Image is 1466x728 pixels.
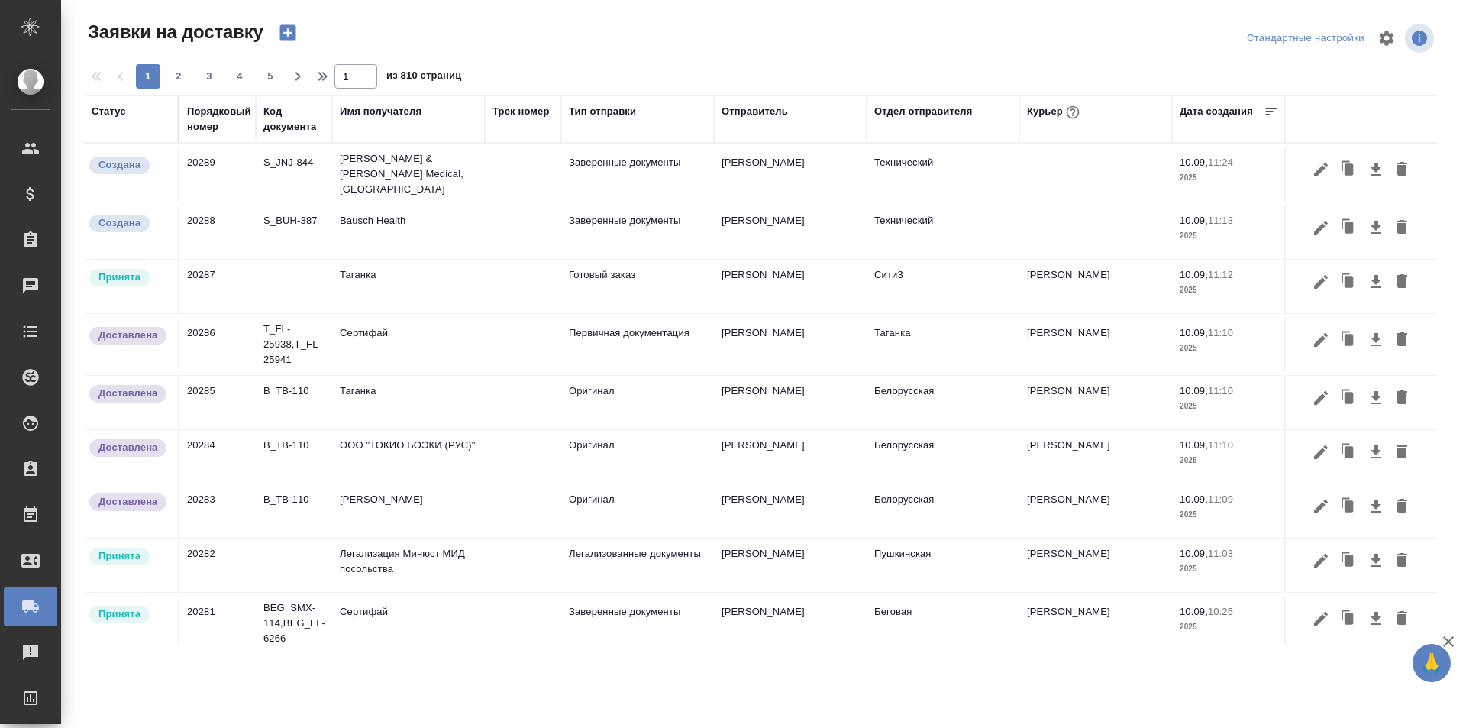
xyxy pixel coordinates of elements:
button: Редактировать [1308,604,1334,633]
p: 11:13 [1208,215,1233,226]
button: 4 [228,64,252,89]
p: 2025 [1180,228,1279,244]
p: Доставлена [98,494,157,510]
button: Редактировать [1308,155,1334,184]
p: 11:03 [1208,548,1233,559]
div: Курьер назначен [88,604,170,625]
span: Заявки на доставку [84,20,263,44]
button: Удалить [1389,546,1415,575]
p: 10.09, [1180,385,1208,396]
p: 2025 [1180,620,1279,635]
td: 20281 [179,597,256,650]
td: B_TB-110 [256,484,332,538]
p: 10.09, [1180,606,1208,617]
button: Редактировать [1308,267,1334,296]
td: S_JNJ-844 [256,147,332,201]
td: Технический [867,147,1019,201]
button: 2 [166,64,191,89]
button: Редактировать [1308,383,1334,413]
td: Оригинал [561,376,714,429]
td: Белорусская [867,376,1019,429]
td: Беговая [867,597,1019,650]
td: 20285 [179,376,256,429]
td: Заверенные документы [561,597,714,650]
div: Отдел отправителя [874,104,972,119]
p: 11:24 [1208,157,1233,168]
p: 2025 [1180,283,1279,298]
td: [PERSON_NAME] [714,597,867,650]
td: Заверенные документы [561,205,714,259]
td: B_TB-110 [256,430,332,484]
div: Отправитель [722,104,788,119]
button: Скачать [1363,438,1389,467]
td: Сити3 [867,260,1019,313]
p: 2025 [1180,561,1279,577]
span: из 810 страниц [386,66,461,89]
td: 20283 [179,484,256,538]
span: Посмотреть информацию [1405,24,1437,53]
button: Клонировать [1334,267,1363,296]
button: Клонировать [1334,546,1363,575]
td: Таганка [867,318,1019,371]
td: [PERSON_NAME] [714,539,867,592]
div: Курьер [1027,102,1083,122]
td: Заверенные документы [561,147,714,201]
p: 11:10 [1208,439,1233,451]
p: 2025 [1180,507,1279,523]
button: Редактировать [1308,325,1334,354]
td: 20282 [179,539,256,592]
p: 10.09, [1180,269,1208,280]
td: B_TB-110 [256,376,332,429]
span: 🙏 [1419,647,1445,679]
button: Скачать [1363,546,1389,575]
td: [PERSON_NAME] [332,484,485,538]
button: Клонировать [1334,438,1363,467]
button: Удалить [1389,604,1415,633]
td: [PERSON_NAME] [714,376,867,429]
button: Скачать [1363,383,1389,413]
button: 5 [258,64,283,89]
button: Скачать [1363,325,1389,354]
td: T_FL-25938,T_FL-25941 [256,314,332,375]
td: 20288 [179,205,256,259]
p: Принята [98,607,140,622]
button: Редактировать [1308,213,1334,242]
td: 20286 [179,318,256,371]
button: Клонировать [1334,492,1363,521]
td: [PERSON_NAME] [1019,430,1172,484]
p: 11:10 [1208,385,1233,396]
td: [PERSON_NAME] [714,318,867,371]
td: Bausch Health [332,205,485,259]
td: Технический [867,205,1019,259]
p: 2025 [1180,399,1279,414]
td: 20284 [179,430,256,484]
p: 10.09, [1180,439,1208,451]
p: 10.09, [1180,215,1208,226]
div: Порядковый номер [187,104,251,134]
span: 5 [258,69,283,84]
button: Удалить [1389,438,1415,467]
td: Пушкинская [867,539,1019,592]
td: [PERSON_NAME] [714,147,867,201]
p: Принята [98,270,140,285]
td: 20289 [179,147,256,201]
td: Сертифай [332,597,485,650]
div: Тип отправки [569,104,636,119]
div: Трек номер [492,104,550,119]
button: Удалить [1389,325,1415,354]
div: Дата создания [1180,104,1253,119]
p: 11:10 [1208,327,1233,338]
div: Документы доставлены, фактическая дата доставки проставиться автоматически [88,492,170,513]
p: 10.09, [1180,327,1208,338]
button: Редактировать [1308,492,1334,521]
button: Удалить [1389,213,1415,242]
td: Оригинал [561,484,714,538]
div: Документы доставлены, фактическая дата доставки проставиться автоматически [88,438,170,458]
td: Белорусская [867,484,1019,538]
p: Доставлена [98,328,157,343]
td: ООО "ТОКИО БОЭКИ (РУС)" [332,430,485,484]
td: [PERSON_NAME] [1019,597,1172,650]
td: [PERSON_NAME] [714,430,867,484]
td: Оригинал [561,430,714,484]
div: Статус [92,104,126,119]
